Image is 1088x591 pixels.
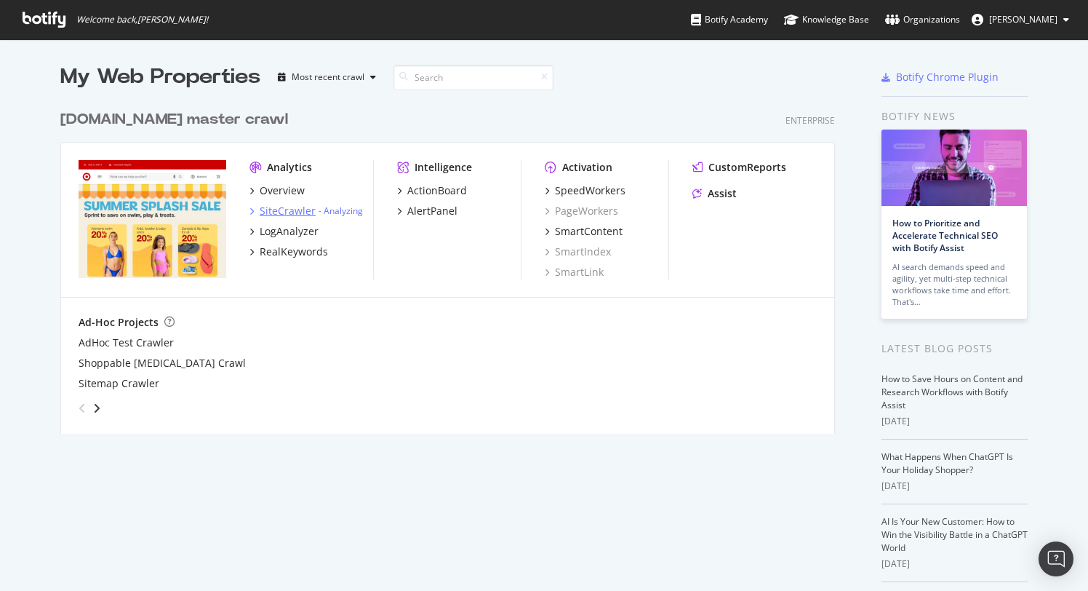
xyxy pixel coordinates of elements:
a: Assist [692,186,737,201]
div: Knowledge Base [784,12,869,27]
a: How to Save Hours on Content and Research Workflows with Botify Assist [881,373,1023,411]
span: Welcome back, [PERSON_NAME] ! [76,14,208,25]
a: SmartLink [545,265,604,279]
div: [DATE] [881,480,1028,493]
div: [DATE] [881,415,1028,428]
a: How to Prioritize and Accelerate Technical SEO with Botify Assist [892,217,998,254]
a: AdHoc Test Crawler [79,336,174,350]
a: RealKeywords [249,245,328,259]
div: Analytics [267,160,312,175]
div: ActionBoard [407,183,467,198]
a: [DOMAIN_NAME] master crawl [60,109,294,130]
div: SmartContent [555,224,623,239]
div: Botify Chrome Plugin [896,70,999,84]
div: Enterprise [785,114,835,127]
div: CustomReports [708,160,786,175]
a: AlertPanel [397,204,457,218]
a: LogAnalyzer [249,224,319,239]
div: Overview [260,183,305,198]
a: Overview [249,183,305,198]
input: Search [393,65,553,90]
a: Sitemap Crawler [79,376,159,391]
div: Open Intercom Messenger [1039,542,1073,576]
a: Analyzing [324,205,363,217]
a: What Happens When ChatGPT Is Your Holiday Shopper? [881,451,1013,476]
button: [PERSON_NAME] [960,8,1081,31]
div: angle-left [73,397,92,420]
div: angle-right [92,401,102,416]
div: grid [60,92,847,434]
a: SmartIndex [545,245,611,259]
div: Intelligence [415,160,472,175]
div: [DATE] [881,558,1028,571]
a: Shoppable [MEDICAL_DATA] Crawl [79,356,246,370]
div: AlertPanel [407,204,457,218]
a: SiteCrawler- Analyzing [249,204,363,218]
a: SmartContent [545,224,623,239]
a: PageWorkers [545,204,618,218]
span: Ankit Daruka [989,13,1057,25]
img: www.target.com [79,160,226,278]
a: AI Is Your New Customer: How to Win the Visibility Battle in a ChatGPT World [881,515,1028,554]
div: AI search demands speed and agility, yet multi-step technical workflows take time and effort. Tha... [892,261,1016,308]
div: Organizations [885,12,960,27]
a: CustomReports [692,160,786,175]
div: Ad-Hoc Projects [79,315,159,330]
div: Latest Blog Posts [881,341,1028,357]
div: Activation [562,160,612,175]
div: LogAnalyzer [260,224,319,239]
a: ActionBoard [397,183,467,198]
img: How to Prioritize and Accelerate Technical SEO with Botify Assist [881,130,1027,206]
div: - [319,205,363,217]
div: Most recent crawl [292,73,364,82]
div: SpeedWorkers [555,183,625,198]
a: SpeedWorkers [545,183,625,198]
div: RealKeywords [260,245,328,259]
button: Most recent crawl [272,66,382,89]
div: My Web Properties [60,63,260,92]
div: Botify Academy [691,12,768,27]
div: Assist [708,186,737,201]
div: Botify news [881,108,1028,124]
div: SiteCrawler [260,204,316,218]
a: Botify Chrome Plugin [881,70,999,84]
div: [DOMAIN_NAME] master crawl [60,109,288,130]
